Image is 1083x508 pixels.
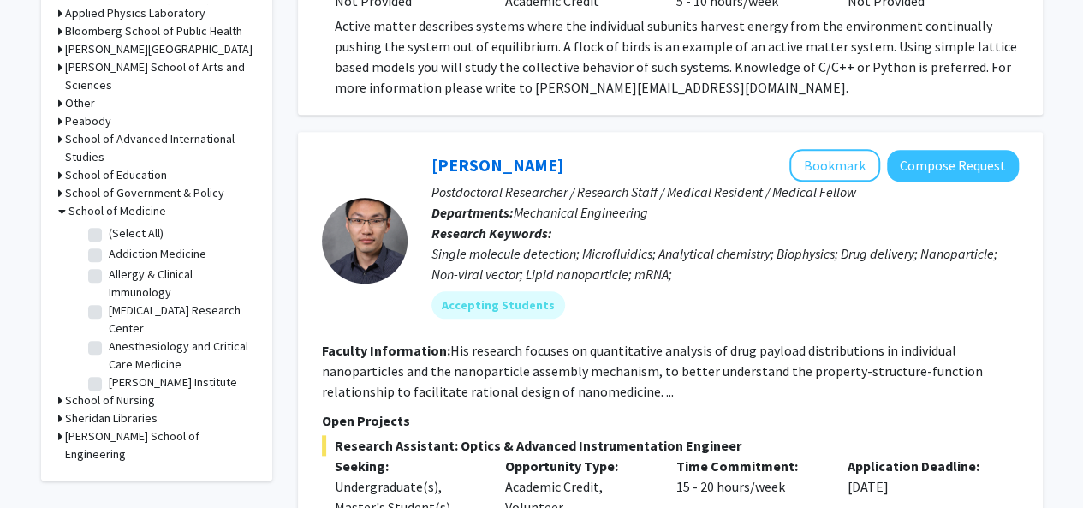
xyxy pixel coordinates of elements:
h3: Applied Physics Laboratory [65,4,205,22]
p: Open Projects [322,410,1019,431]
button: Compose Request to Sixuan Li [887,150,1019,182]
p: Active matter describes systems where the individual subunits harvest energy from the environment... [335,15,1019,98]
span: Mechanical Engineering [514,204,648,221]
h3: Other [65,94,95,112]
label: [PERSON_NAME] Institute for Patient Safety and Quality [109,374,251,427]
h3: School of Education [65,166,167,184]
h3: School of Medicine [68,202,166,220]
p: Opportunity Type: [505,456,651,476]
b: Departments: [431,204,514,221]
p: Seeking: [335,456,480,476]
p: Postdoctoral Researcher / Research Staff / Medical Resident / Medical Fellow [431,182,1019,202]
h3: [PERSON_NAME] School of Arts and Sciences [65,58,255,94]
label: Anesthesiology and Critical Care Medicine [109,338,251,374]
fg-read-more: His research focuses on quantitative analysis of drug payload distributions in individual nanopar... [322,342,983,400]
b: Faculty Information: [322,342,450,359]
label: Allergy & Clinical Immunology [109,266,251,302]
mat-chip: Accepting Students [431,291,565,319]
h3: School of Advanced International Studies [65,130,255,166]
div: Single molecule detection; Microfluidics; Analytical chemistry; Biophysics; Drug delivery; Nanopa... [431,243,1019,284]
label: (Select All) [109,224,164,242]
iframe: Chat [13,431,73,495]
button: Add Sixuan Li to Bookmarks [789,149,880,182]
h3: Peabody [65,112,111,130]
h3: School of Government & Policy [65,184,224,202]
h3: School of Nursing [65,391,155,409]
p: Application Deadline: [848,456,993,476]
b: Research Keywords: [431,224,552,242]
label: [MEDICAL_DATA] Research Center [109,302,251,338]
a: [PERSON_NAME] [431,154,563,176]
h3: Bloomberg School of Public Health [65,22,242,40]
h3: Sheridan Libraries [65,409,158,427]
h3: [PERSON_NAME] School of Engineering [65,427,255,463]
label: Addiction Medicine [109,245,206,263]
span: Research Assistant: Optics & Advanced Instrumentation Engineer [322,435,1019,456]
p: Time Commitment: [676,456,822,476]
h3: [PERSON_NAME][GEOGRAPHIC_DATA] [65,40,253,58]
